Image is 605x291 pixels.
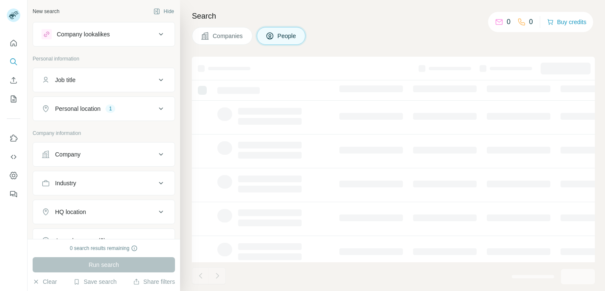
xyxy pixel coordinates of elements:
[133,277,175,286] button: Share filters
[33,129,175,137] p: Company information
[33,144,175,165] button: Company
[7,73,20,88] button: Enrich CSV
[33,55,175,63] p: Personal information
[7,187,20,202] button: Feedback
[529,17,533,27] p: 0
[33,277,57,286] button: Clear
[55,208,86,216] div: HQ location
[7,54,20,69] button: Search
[7,131,20,146] button: Use Surfe on LinkedIn
[33,99,175,119] button: Personal location1
[55,150,80,159] div: Company
[70,244,138,252] div: 0 search results remaining
[33,202,175,222] button: HQ location
[213,32,244,40] span: Companies
[507,17,511,27] p: 0
[33,24,175,44] button: Company lookalikes
[55,236,105,245] div: Annual revenue ($)
[547,16,586,28] button: Buy credits
[7,91,20,107] button: My lists
[33,231,175,251] button: Annual revenue ($)
[55,179,76,187] div: Industry
[33,173,175,193] button: Industry
[57,30,110,38] div: Company lookalikes
[33,70,175,90] button: Job title
[55,76,75,84] div: Job title
[7,36,20,51] button: Quick start
[7,168,20,183] button: Dashboard
[192,10,595,22] h4: Search
[105,105,115,113] div: 1
[55,104,100,113] div: Personal location
[73,277,117,286] button: Save search
[278,32,297,40] span: People
[7,149,20,165] button: Use Surfe API
[33,8,59,15] div: New search
[147,5,180,18] button: Hide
